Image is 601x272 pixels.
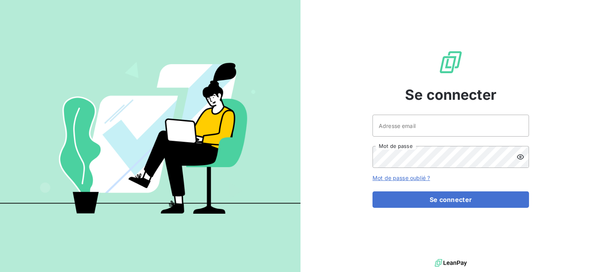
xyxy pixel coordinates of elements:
[372,115,529,137] input: placeholder
[372,175,430,181] a: Mot de passe oublié ?
[435,257,467,269] img: logo
[438,50,463,75] img: Logo LeanPay
[372,191,529,208] button: Se connecter
[405,84,497,105] span: Se connecter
